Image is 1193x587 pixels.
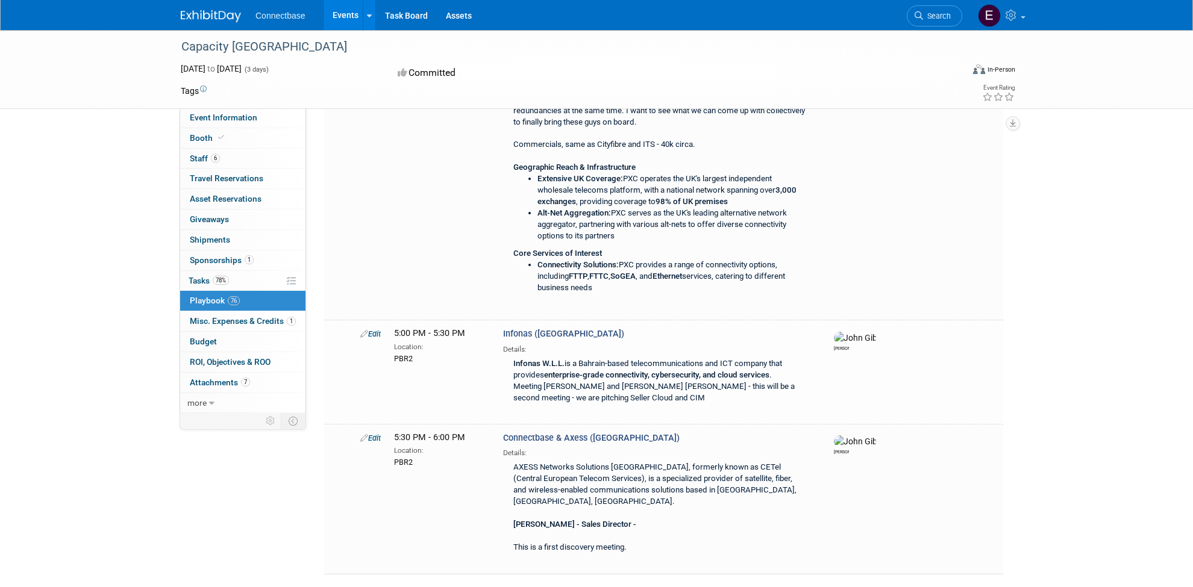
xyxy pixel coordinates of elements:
[180,271,305,291] a: Tasks78%
[973,64,985,74] img: Format-Inperson.png
[287,317,296,326] span: 1
[834,435,876,447] img: John Giblin
[180,128,305,148] a: Booth
[537,173,807,208] li: PXC operates the UK's largest independent wholesale telecoms platform, with a national network sp...
[190,173,263,183] span: Travel Reservations
[834,332,876,344] img: John Giblin
[181,64,242,73] span: [DATE] [DATE]
[181,85,207,97] td: Tags
[569,272,587,281] b: FTTP
[255,11,305,20] span: Connectbase
[503,341,813,355] div: Details:
[513,520,636,529] b: [PERSON_NAME] - Sales Director -
[513,249,602,258] b: Core Services of Interest
[503,444,813,458] div: Details:
[656,197,728,206] b: 98% of UK premises
[503,458,813,558] div: AXESS Networks Solutions [GEOGRAPHIC_DATA], formerly known as CETel (Central European Telecom Ser...
[982,85,1015,91] div: Event Rating
[189,276,229,285] span: Tasks
[190,357,271,367] span: ROI, Objectives & ROO
[544,370,769,379] b: enterprise-grade connectivity, cybersecurity, and cloud services
[978,4,1001,27] img: Edison Smith-Stubbs
[190,337,217,346] span: Budget
[834,344,849,352] div: John Giblin
[180,291,305,311] a: Playbook76
[394,328,465,338] span: 5:00 PM - 5:30 PM
[180,149,305,169] a: Staff6
[181,10,241,22] img: ExhibitDay
[205,64,217,73] span: to
[190,154,220,163] span: Staff
[537,260,619,269] b: Connectivity Solutions:
[394,456,485,468] div: PBR2
[394,352,485,364] div: PBR2
[394,432,465,443] span: 5:30 PM - 6:00 PM
[653,272,682,281] b: Ethernet
[180,230,305,250] a: Shipments
[589,272,609,281] b: FTTC
[537,208,611,217] b: Alt-Net Aggregation:
[180,311,305,331] a: Misc. Expenses & Credits1
[503,433,680,443] span: Connectbase & Axess ([GEOGRAPHIC_DATA])
[923,11,951,20] span: Search
[360,329,381,338] a: Edit
[513,163,636,172] b: Geographic Reach & Infrastructure
[190,255,254,265] span: Sponsorships
[177,36,944,58] div: Capacity [GEOGRAPHIC_DATA]
[190,316,296,326] span: Misc. Expenses & Credits
[537,259,807,294] li: PXC provides a range of connectivity options, including , , , and services, catering to different...
[190,235,230,244] span: Shipments
[180,189,305,209] a: Asset Reservations
[394,340,485,352] div: Location:
[187,398,207,408] span: more
[190,113,257,122] span: Event Information
[907,5,962,26] a: Search
[211,154,220,163] span: 6
[180,169,305,188] a: Travel Reservations
[987,65,1015,74] div: In-Person
[891,63,1015,81] div: Event Format
[213,276,229,285] span: 78%
[241,377,250,387] span: 7
[190,214,229,224] span: Giveaways
[180,210,305,229] a: Giveaways
[190,296,240,305] span: Playbook
[513,359,565,368] b: Infonas W.L.L.
[180,352,305,372] a: ROI, Objectives & ROO
[180,250,305,270] a: Sponsorships1
[537,208,807,242] li: PXC serves as the UK's leading alternative network aggregator, partnering with various alt-nets t...
[394,63,660,84] div: Committed
[180,393,305,413] a: more
[218,134,224,141] i: Booth reservation complete
[180,108,305,128] a: Event Information
[503,355,813,409] div: is a Bahrain-based telecommunications and ICT company that provides . Meeting [PERSON_NAME] and [...
[394,444,485,456] div: Location:
[834,447,849,455] div: John Giblin
[537,174,623,183] b: Extensive UK Coverage:
[243,66,269,73] span: (3 days)
[190,194,261,203] span: Asset Reservations
[228,296,240,305] span: 76
[360,433,381,443] a: Edit
[503,329,624,339] span: Infonas ([GEOGRAPHIC_DATA])
[260,413,281,429] td: Personalize Event Tab Strip
[190,377,250,387] span: Attachments
[281,413,306,429] td: Toggle Event Tabs
[245,255,254,264] span: 1
[190,133,227,143] span: Booth
[180,373,305,393] a: Attachments7
[180,332,305,352] a: Budget
[610,272,636,281] b: SoGEA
